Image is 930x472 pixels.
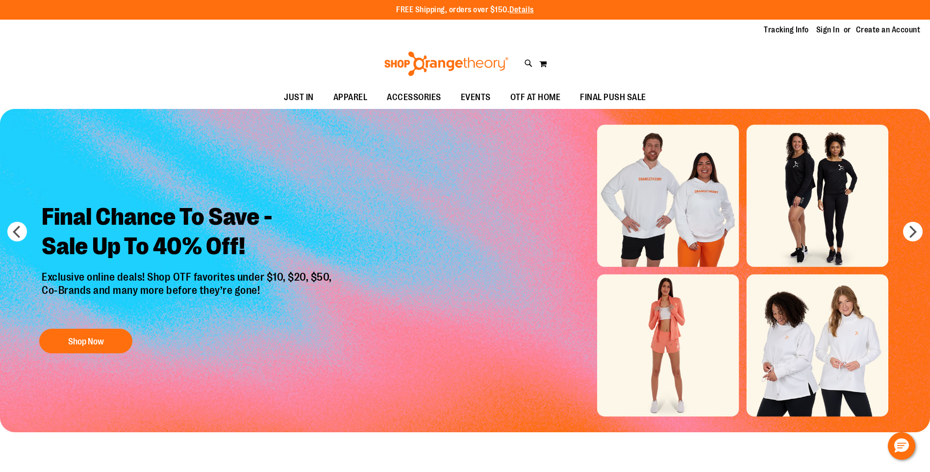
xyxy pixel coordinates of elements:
a: Details [509,5,534,14]
a: OTF AT HOME [501,86,571,109]
a: JUST IN [274,86,324,109]
span: JUST IN [284,86,314,108]
a: EVENTS [451,86,501,109]
span: OTF AT HOME [510,86,561,108]
img: Shop Orangetheory [383,52,510,76]
a: Sign In [816,25,840,35]
button: next [903,222,923,241]
p: Exclusive online deals! Shop OTF favorites under $10, $20, $50, Co-Brands and many more before th... [34,271,342,319]
span: ACCESSORIES [387,86,441,108]
span: EVENTS [461,86,491,108]
a: Final Chance To Save -Sale Up To 40% Off! Exclusive online deals! Shop OTF favorites under $10, $... [34,195,342,358]
span: APPAREL [333,86,368,108]
span: FINAL PUSH SALE [580,86,646,108]
a: APPAREL [324,86,377,109]
a: Create an Account [856,25,921,35]
a: FINAL PUSH SALE [570,86,656,109]
p: FREE Shipping, orders over $150. [396,4,534,16]
button: Shop Now [39,329,132,353]
a: Tracking Info [764,25,809,35]
button: Hello, have a question? Let’s chat. [888,432,915,460]
button: prev [7,222,27,241]
h2: Final Chance To Save - Sale Up To 40% Off! [34,195,342,271]
a: ACCESSORIES [377,86,451,109]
